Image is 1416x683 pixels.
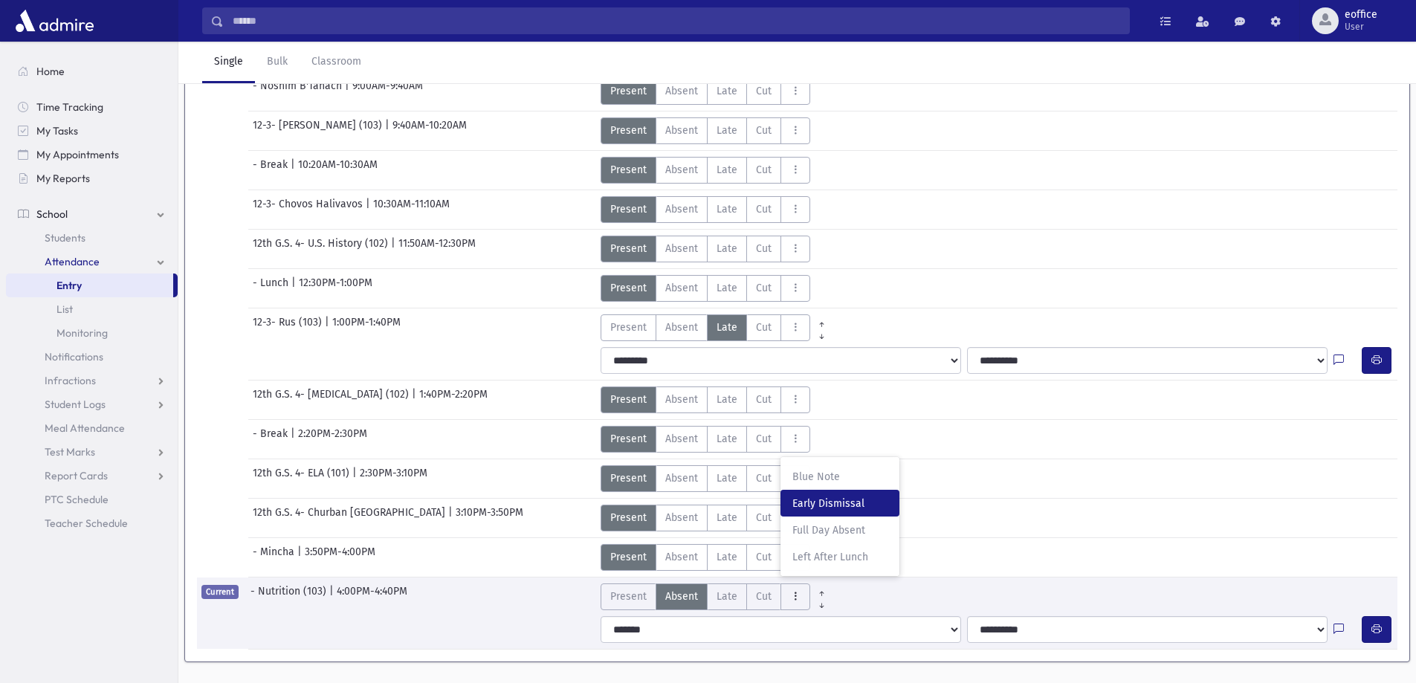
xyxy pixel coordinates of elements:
[291,275,299,302] span: |
[610,431,647,447] span: Present
[253,157,291,184] span: - Break
[665,201,698,217] span: Absent
[6,143,178,166] a: My Appointments
[6,273,173,297] a: Entry
[610,320,647,335] span: Present
[717,201,737,217] span: Late
[756,320,772,335] span: Cut
[298,157,378,184] span: 10:20AM-10:30AM
[412,386,419,413] span: |
[756,123,772,138] span: Cut
[391,236,398,262] span: |
[717,470,737,486] span: Late
[45,445,95,459] span: Test Marks
[6,119,178,143] a: My Tasks
[610,280,647,296] span: Present
[360,465,427,492] span: 2:30PM-3:10PM
[610,162,647,178] span: Present
[45,231,85,245] span: Students
[6,511,178,535] a: Teacher Schedule
[792,549,888,565] span: Left After Lunch
[6,464,178,488] a: Report Cards
[756,280,772,296] span: Cut
[601,78,810,105] div: AttTypes
[6,226,178,250] a: Students
[610,201,647,217] span: Present
[253,544,297,571] span: - Mincha
[329,583,337,610] span: |
[1345,21,1377,33] span: User
[325,314,332,341] span: |
[253,236,391,262] span: 12th G.S. 4- U.S. History (102)
[6,488,178,511] a: PTC Schedule
[253,78,345,105] span: - Noshim B'Tanach
[6,95,178,119] a: Time Tracking
[665,280,698,296] span: Absent
[297,544,305,571] span: |
[253,117,385,144] span: 12-3- [PERSON_NAME] (103)
[253,196,366,223] span: 12-3- Chovos Halivavos
[332,314,401,341] span: 1:00PM-1:40PM
[601,386,810,413] div: AttTypes
[202,42,255,83] a: Single
[456,505,523,531] span: 3:10PM-3:50PM
[665,162,698,178] span: Absent
[665,83,698,99] span: Absent
[601,196,810,223] div: AttTypes
[6,250,178,273] a: Attendance
[45,421,125,435] span: Meal Attendance
[601,275,810,302] div: AttTypes
[6,416,178,440] a: Meal Attendance
[6,166,178,190] a: My Reports
[610,510,647,525] span: Present
[6,202,178,226] a: School
[36,172,90,185] span: My Reports
[45,255,100,268] span: Attendance
[665,589,698,604] span: Absent
[56,326,108,340] span: Monitoring
[352,78,423,105] span: 9:00AM-9:40AM
[756,241,772,256] span: Cut
[366,196,373,223] span: |
[717,549,737,565] span: Late
[419,386,488,413] span: 1:40PM-2:20PM
[756,431,772,447] span: Cut
[36,65,65,78] span: Home
[717,241,737,256] span: Late
[250,583,329,610] span: - Nutrition (103)
[56,279,82,292] span: Entry
[665,470,698,486] span: Absent
[601,426,810,453] div: AttTypes
[717,83,737,99] span: Late
[601,117,810,144] div: AttTypes
[610,241,647,256] span: Present
[45,398,106,411] span: Student Logs
[610,589,647,604] span: Present
[717,320,737,335] span: Late
[36,148,119,161] span: My Appointments
[756,162,772,178] span: Cut
[610,83,647,99] span: Present
[36,100,103,114] span: Time Tracking
[298,426,367,453] span: 2:20PM-2:30PM
[56,302,73,316] span: List
[792,469,888,485] span: Blue Note
[253,275,291,302] span: - Lunch
[392,117,467,144] span: 9:40AM-10:20AM
[6,392,178,416] a: Student Logs
[601,236,810,262] div: AttTypes
[337,583,407,610] span: 4:00PM-4:40PM
[601,544,810,571] div: AttTypes
[756,201,772,217] span: Cut
[601,583,833,610] div: AttTypes
[665,123,698,138] span: Absent
[665,320,698,335] span: Absent
[810,595,833,607] a: All Later
[345,78,352,105] span: |
[756,589,772,604] span: Cut
[305,544,375,571] span: 3:50PM-4:00PM
[601,314,833,341] div: AttTypes
[201,585,239,599] span: Current
[224,7,1129,34] input: Search
[756,392,772,407] span: Cut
